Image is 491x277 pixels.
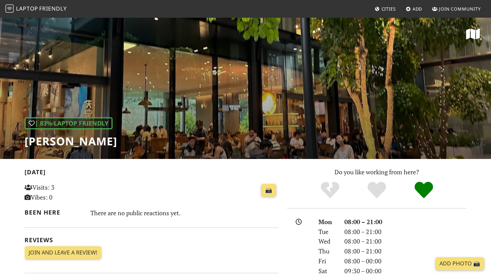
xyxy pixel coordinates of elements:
[25,135,117,148] h1: [PERSON_NAME]
[25,236,279,244] h2: Reviews
[5,3,67,15] a: LaptopFriendly LaptopFriendly
[287,167,466,177] p: Do you like working from here?
[314,256,340,266] div: Fri
[403,3,425,15] a: Add
[39,5,66,12] span: Friendly
[307,181,354,200] div: No
[340,266,471,276] div: 09:30 – 00:00
[314,236,340,246] div: Wed
[25,169,279,178] h2: [DATE]
[314,217,340,227] div: Mon
[90,207,279,218] div: There are no public reactions yet.
[429,3,483,15] a: Join Community
[340,227,471,237] div: 08:00 – 21:00
[340,217,471,227] div: 08:00 – 21:00
[261,184,276,197] a: 📸
[340,246,471,256] div: 08:00 – 21:00
[435,257,484,270] a: Add Photo 📸
[5,4,14,13] img: LaptopFriendly
[400,181,447,200] div: Definitely!
[372,3,399,15] a: Cities
[16,5,38,12] span: Laptop
[340,236,471,246] div: 08:00 – 21:00
[439,6,481,12] span: Join Community
[314,246,340,256] div: Thu
[382,6,396,12] span: Cities
[25,209,82,216] h2: Been here
[25,246,101,259] a: Join and leave a review!
[314,227,340,237] div: Tue
[314,266,340,276] div: Sat
[353,181,400,200] div: Yes
[25,117,113,129] div: | 83% Laptop Friendly
[340,256,471,266] div: 08:00 – 00:00
[25,183,104,202] p: Visits: 3 Vibes: 0
[413,6,422,12] span: Add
